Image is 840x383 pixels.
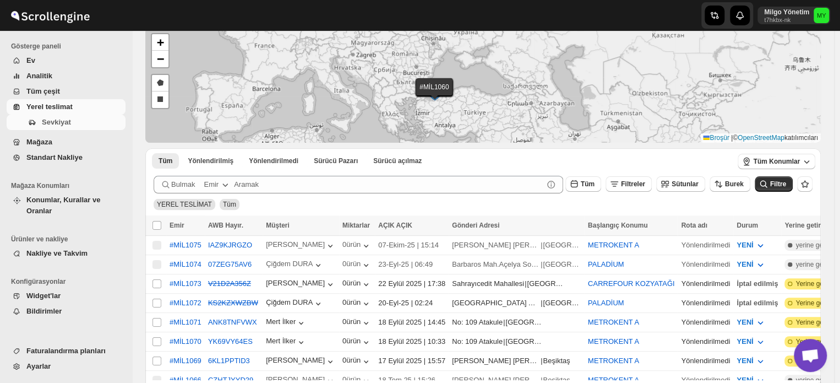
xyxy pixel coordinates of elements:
button: CARREFOUR KOZYATAĞI [588,279,674,288]
font: Rota adı [681,222,707,229]
font: © [733,134,738,142]
font: YEREL TESLİMAT [157,201,212,208]
button: Burek [710,176,750,192]
font: − [157,52,164,66]
button: Faturalandırma planları [7,343,126,359]
button: Nakliye ve Takvim [7,246,126,261]
font: ürün [346,298,361,306]
font: 0 [342,356,346,364]
font: Barbaros Mah.Açelya Sokağı Ağaoğlu Moontown Sitesi A1-2 Blok D:8 [452,260,673,268]
font: 18 Eylül 2025 | 10:33 [378,337,445,346]
button: Çiğdem DURA [266,298,324,309]
font: Sahrayıcedit Mahallesi [452,279,524,288]
font: Broşür [710,134,729,142]
button: Emir [197,176,237,193]
font: Tüm Konumlar [753,158,800,165]
font: Widget'lar [26,292,61,300]
button: Talep edilebilir [307,153,364,169]
font: [GEOGRAPHIC_DATA] [527,279,601,288]
font: | [525,279,526,288]
font: [PERSON_NAME] [PERSON_NAME] Saygun Caddesi [452,357,626,365]
font: Tüm [223,201,236,208]
font: Tüm [159,157,172,165]
font: OpenStreetMap [738,134,784,142]
font: PALADİUM [588,299,624,307]
button: Mert İlker [266,337,307,348]
button: Tüm çeşit [7,84,126,99]
button: METROKENT A [588,357,639,365]
a: Bir çokgen çizin [152,75,168,91]
font: Mağaza Konumları [11,182,69,190]
font: [PERSON_NAME] [266,356,325,364]
font: Mert İlker [266,337,296,345]
button: Filtre [755,176,793,192]
font: Gösterge paneli [11,42,61,50]
font: 0 [342,279,346,287]
font: Yerine getirme [784,222,830,229]
font: METROKENT A [588,337,639,346]
button: #MİL1075 [170,241,201,249]
font: Çiğdem DURA [266,298,313,306]
font: yerine getirildi [795,261,836,268]
img: Kaydırma Motoru [9,2,91,29]
button: 0 ürün [342,298,372,309]
img: İşaretleyici [427,87,443,99]
font: [GEOGRAPHIC_DATA] [505,318,580,326]
font: | [541,299,542,307]
div: Açık sohbet [794,339,827,372]
button: [PERSON_NAME] [266,279,336,290]
button: YK69VY64ES [208,337,253,346]
font: Emir [204,180,219,188]
button: Çiğdem DURA [266,260,324,271]
button: Ev [7,53,126,68]
font: 0 [342,260,346,268]
font: #MİL1069 [170,357,201,365]
font: ürün [346,317,361,326]
button: METROKENT A [588,241,639,249]
font: Başlangıç ​​Konumu [588,222,648,229]
font: Yönlendirilmedi [681,337,730,346]
font: Nakliye ve Takvim [26,249,88,257]
font: Ürünler ve nakliye [11,235,68,243]
a: Uzaklaştır [152,51,168,67]
text: MY [817,12,826,19]
font: + [157,35,164,49]
font: Durum [737,222,758,229]
button: Konumlar, Kurallar ve Oranlar [7,192,126,219]
font: Sürücü açılmaz [373,157,422,165]
font: #MİL1073 [170,279,201,288]
font: Yönlendirilmedi [681,299,730,307]
font: 0 [342,337,346,345]
font: Sürücü Pazarı [314,157,358,165]
font: | [731,134,733,142]
font: Bulmak [171,180,195,188]
a: Yakınlaştır [152,34,168,51]
button: METROKENT A [588,318,639,326]
font: YENİ [737,260,753,268]
font: Yönlendirilmedi [681,279,730,288]
button: 0 ürün [342,356,372,367]
font: 07-Ekim-25 | 15:14 [378,241,439,249]
button: IAZ9KJRGZO [208,241,252,249]
button: KS2KZXWZBW [208,299,258,307]
font: yerine getirildi [795,241,836,249]
font: Yerel teslimat [26,103,73,111]
font: Gönderi Adresi [452,222,499,229]
font: Çiğdem DURA [266,260,313,268]
font: Yönlendirilmedi [681,260,730,268]
font: Tüm [581,180,594,188]
font: ANK8TNFVWX [208,318,257,326]
button: Ayarlar [7,359,126,374]
font: 18 Eylül 2025 | 14:45 [378,318,445,326]
button: Sevkiyat [7,115,126,130]
button: 0 ürün [342,337,372,348]
button: #MİL1074 [170,260,201,268]
font: #MİL1071 [170,318,201,326]
button: Filtreler [606,176,652,192]
font: [PERSON_NAME] [266,240,325,249]
input: Aramak [234,176,543,193]
button: #MİL1070 [170,337,201,346]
